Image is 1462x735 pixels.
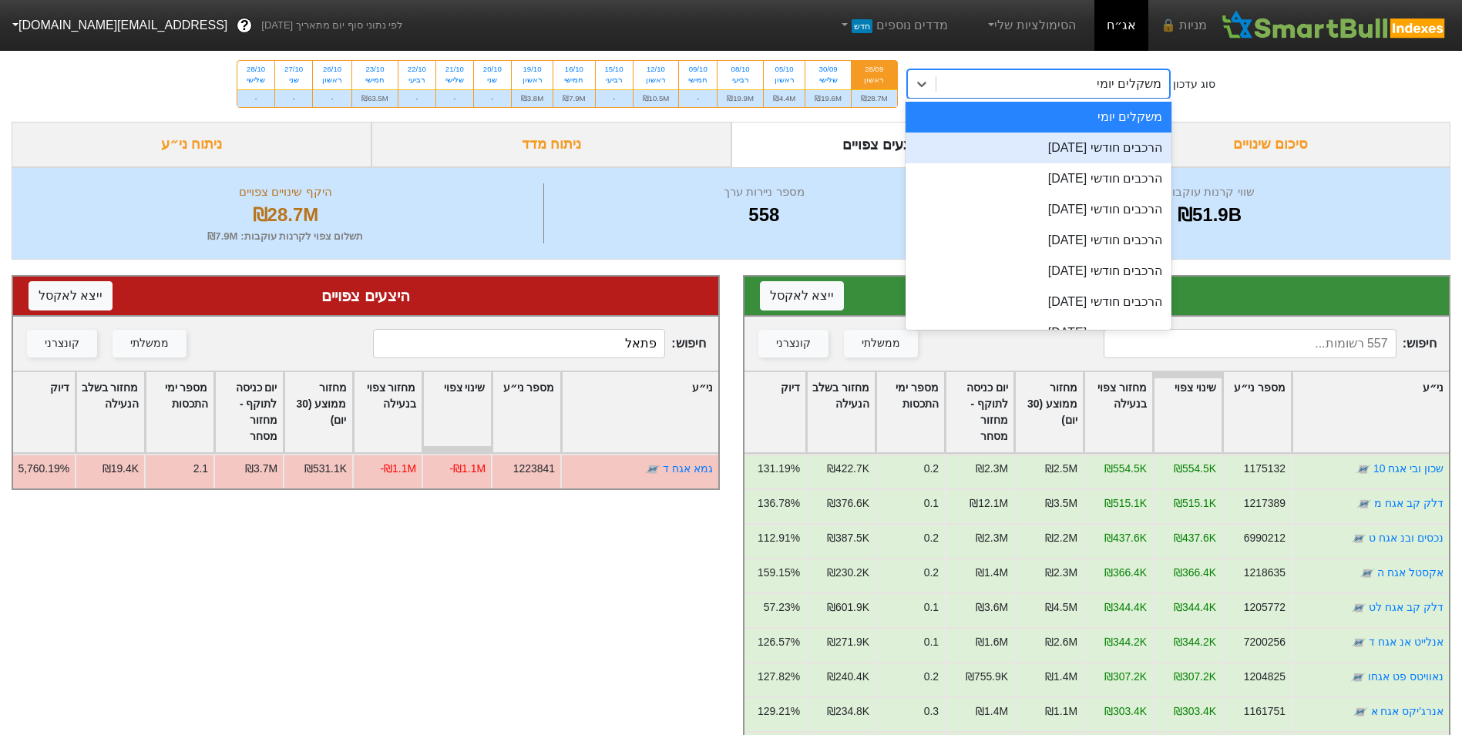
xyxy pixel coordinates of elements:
div: 0.1 [924,599,939,616]
div: Toggle SortBy [7,372,75,452]
div: הרכבים חודשי [DATE] [906,225,1171,256]
div: 1223841 [513,461,554,477]
div: 6990212 [1244,530,1286,546]
div: ביקושים והיצעים צפויים [731,122,1091,167]
div: 1175132 [1244,461,1286,477]
div: ₪387.5K [827,530,869,546]
div: מספר ניירות ערך [548,183,980,201]
div: - [436,89,473,107]
div: ₪515.1K [1104,495,1147,512]
div: 126.57% [758,634,800,650]
div: 0.1 [924,495,939,512]
div: 1205772 [1244,599,1286,616]
div: סוג עדכון [1173,76,1215,92]
div: חמישי [361,75,388,86]
div: Toggle SortBy [876,372,944,452]
div: ₪4.4M [764,89,805,107]
div: שלישי [815,75,842,86]
div: 129.21% [758,703,800,720]
div: 16/10 [563,64,585,75]
img: tase link [1356,496,1372,512]
div: ₪554.5K [1104,461,1147,477]
div: -₪1.1M [380,461,416,477]
div: Toggle SortBy [146,372,213,452]
div: ₪437.6K [1174,530,1216,546]
div: ₪3.5M [1045,495,1077,512]
div: 0.1 [924,634,939,650]
img: tase link [1351,635,1366,650]
div: 27/10 [284,64,303,75]
div: ₪1.4M [976,703,1008,720]
div: 0.2 [924,669,939,685]
div: ₪3.6M [976,599,1008,616]
div: שלישי [445,75,464,86]
div: חמישי [563,75,585,86]
div: ניתוח מדד [371,122,731,167]
div: ₪344.4K [1174,599,1216,616]
input: 557 רשומות... [1104,329,1396,358]
div: 08/10 [727,64,754,75]
div: ₪12.1M [970,495,1008,512]
button: קונצרני [758,330,828,357]
div: ₪7.9M [553,89,594,107]
div: 7200256 [1244,634,1286,650]
input: 1 רשומות... [373,329,665,358]
div: הרכבים חודשי [DATE] [906,287,1171,317]
div: הרכבים חודשי [DATE] [906,133,1171,163]
div: רביעי [727,75,754,86]
div: Toggle SortBy [492,372,560,452]
div: 21/10 [445,64,464,75]
img: SmartBull [1219,10,1450,41]
div: 20/10 [483,64,502,75]
div: 09/10 [688,64,707,75]
div: ₪531.1K [304,461,346,477]
div: ראשון [643,75,670,86]
div: ₪376.6K [827,495,869,512]
div: ₪3.7M [245,461,277,477]
div: ₪1.6M [976,634,1008,650]
div: סיכום שינויים [1091,122,1450,167]
div: ₪234.8K [827,703,869,720]
div: ₪271.9K [827,634,869,650]
img: tase link [1351,600,1366,616]
div: קונצרני [45,335,79,352]
div: 1204825 [1244,669,1286,685]
a: דלק קב אגח לט [1369,601,1444,613]
a: אנלייט אנ אגח ד [1369,636,1444,648]
a: מדדים נוספיםחדש [832,10,954,41]
div: רביעי [605,75,623,86]
div: -₪1.1M [449,461,486,477]
div: 5,760.19% [18,461,69,477]
div: ₪2.2M [1045,530,1077,546]
div: Toggle SortBy [354,372,422,452]
div: ראשון [322,75,342,86]
div: 12/10 [643,64,670,75]
div: - [679,89,717,107]
div: ממשלתי [130,335,169,352]
div: ₪28.7M [32,201,539,229]
div: ראשון [861,75,888,86]
div: Toggle SortBy [215,372,283,452]
div: 2.1 [193,461,207,477]
div: הרכבים חודשי [DATE] [906,256,1171,287]
div: ₪2.3M [1045,565,1077,581]
div: ₪4.5M [1045,599,1077,616]
div: תשלום צפוי לקרנות עוקבות : ₪7.9M [32,229,539,244]
div: 0.2 [924,461,939,477]
div: הרכבים חודשי [DATE] [906,163,1171,194]
div: 0.2 [924,530,939,546]
div: ₪344.2K [1174,634,1216,650]
div: חמישי [688,75,707,86]
div: ₪366.4K [1104,565,1147,581]
div: משקלים יומי [906,102,1171,133]
div: Toggle SortBy [1015,372,1083,452]
div: ₪1.1M [1045,703,1077,720]
div: 05/10 [773,64,795,75]
div: ניתוח ני״ע [12,122,371,167]
span: חיפוש : [373,329,706,358]
div: 23/10 [361,64,388,75]
div: - [275,89,312,107]
div: ₪19.4K [102,461,138,477]
div: 28/10 [247,64,265,75]
div: 0.3 [924,703,939,720]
